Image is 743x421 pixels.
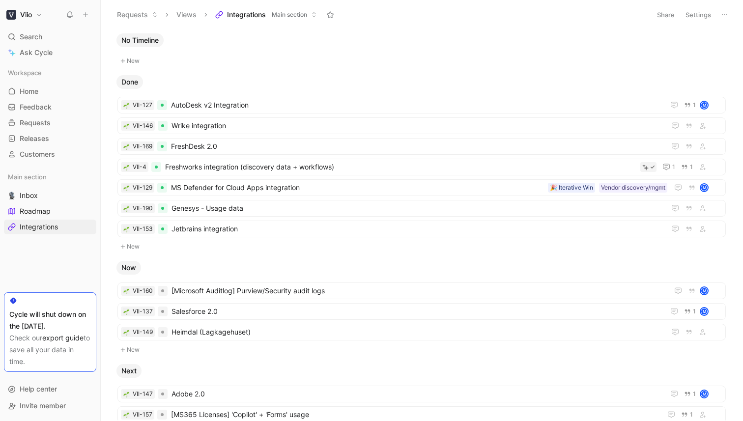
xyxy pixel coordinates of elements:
[123,329,130,336] div: 🌱
[6,190,18,201] button: 🎙️
[693,102,696,108] span: 1
[20,10,32,19] h1: Viio
[133,389,153,399] div: VII-147
[117,303,726,320] a: 🌱VII-137Salesforce 2.01M
[123,103,129,109] img: 🌱
[672,164,675,170] span: 1
[4,115,96,130] a: Requests
[123,185,129,191] img: 🌱
[693,309,696,314] span: 1
[4,147,96,162] a: Customers
[20,149,55,159] span: Customers
[123,308,130,315] button: 🌱
[4,100,96,114] a: Feedback
[171,120,661,132] span: Wrike integration
[133,286,153,296] div: VII-160
[4,65,96,80] div: Workspace
[20,206,51,216] span: Roadmap
[133,100,152,110] div: VII-127
[701,391,708,397] div: M
[272,10,307,20] span: Main section
[4,169,96,234] div: Main section🎙️InboxRoadmapIntegrations
[20,134,49,143] span: Releases
[550,183,593,193] div: 🎉 Iterative Win
[117,97,726,113] a: 🌱VII-127AutoDesk v2 Integration1M
[171,409,657,421] span: [MS365 Licenses] 'Copilot' + 'Forms' usage
[701,287,708,294] div: M
[123,287,130,294] button: 🌱
[123,205,130,212] button: 🌱
[117,282,726,299] a: 🌱VII-160[Microsoft Auditlog] Purview/Security audit logsM
[679,409,695,420] button: 1
[171,388,660,400] span: Adobe 2.0
[4,84,96,99] a: Home
[20,191,38,200] span: Inbox
[123,412,129,418] img: 🌱
[4,398,96,413] div: Invite member
[123,164,130,170] button: 🌱
[4,188,96,203] a: 🎙️Inbox
[8,172,47,182] span: Main section
[116,55,727,67] button: New
[4,29,96,44] div: Search
[123,184,130,191] button: 🌱
[9,332,91,367] div: Check our to save all your data in time.
[682,389,698,399] button: 1
[113,75,731,253] div: DoneNew
[171,202,661,214] span: Genesys - Usage data
[679,162,695,172] button: 1
[123,143,130,150] button: 🌱
[117,324,726,340] a: 🌱VII-149Heimdal (Lagkagehuset)
[117,159,726,175] a: 🌱VII-4Freshworks integration (discovery data + workflows)11
[123,123,129,129] img: 🌱
[121,77,138,87] span: Done
[123,165,129,170] img: 🌱
[133,141,152,151] div: VII-169
[116,241,727,253] button: New
[4,169,96,184] div: Main section
[171,140,661,152] span: FreshDesk 2.0
[8,192,16,199] img: 🎙️
[682,100,698,111] button: 1
[171,285,664,297] span: [Microsoft Auditlog] Purview/Security audit logs
[116,344,727,356] button: New
[690,412,693,418] span: 1
[653,8,679,22] button: Share
[123,226,129,232] img: 🌱
[227,10,266,20] span: Integrations
[113,7,162,22] button: Requests
[171,223,661,235] span: Jetbrains integration
[123,288,129,294] img: 🌱
[117,221,726,237] a: 🌱VII-153Jetbrains integration
[113,261,731,356] div: NowNew
[171,99,660,111] span: AutoDesk v2 Integration
[8,68,42,78] span: Workspace
[4,45,96,60] a: Ask Cycle
[171,306,660,317] span: Salesforce 2.0
[123,411,130,418] button: 🌱
[681,8,715,22] button: Settings
[117,179,726,196] a: 🌱VII-129MS Defender for Cloud Apps integrationVendor discovery/mgmt🎉 Iterative WinM
[123,122,130,129] button: 🌱
[172,7,201,22] button: Views
[116,364,142,378] button: Next
[121,263,136,273] span: Now
[123,391,130,397] button: 🌱
[121,35,159,45] span: No Timeline
[116,33,164,47] button: No Timeline
[6,10,16,20] img: Viio
[693,391,696,397] span: 1
[20,86,38,96] span: Home
[133,121,153,131] div: VII-146
[20,102,52,112] span: Feedback
[20,222,58,232] span: Integrations
[117,386,726,402] a: 🌱VII-147Adobe 2.01M
[116,261,141,275] button: Now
